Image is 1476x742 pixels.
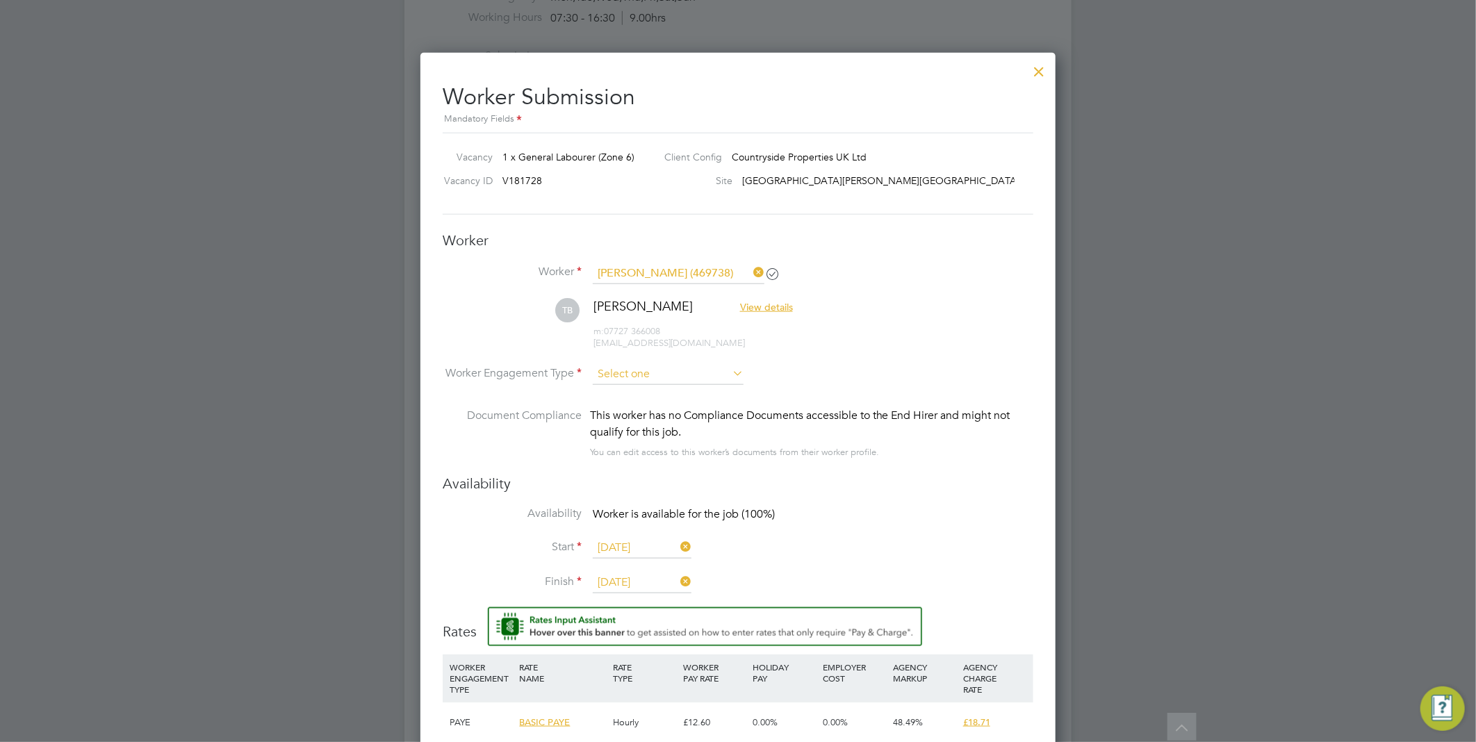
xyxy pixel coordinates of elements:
label: Availability [443,506,582,521]
span: 48.49% [893,716,923,728]
div: WORKER PAY RATE [680,654,750,691]
label: Site [654,174,733,187]
h3: Rates [443,607,1033,641]
span: Countryside Properties UK Ltd [732,151,867,163]
span: V181728 [502,174,542,187]
label: Start [443,540,582,554]
div: HOLIDAY PAY [750,654,820,691]
div: This worker has no Compliance Documents accessible to the End Hirer and might not qualify for thi... [590,407,1033,440]
span: Worker is available for the job (100%) [593,507,775,521]
button: Rate Assistant [488,607,922,646]
div: AGENCY CHARGE RATE [960,654,1030,702]
span: TB [555,298,580,322]
label: Finish [443,575,582,589]
div: WORKER ENGAGEMENT TYPE [446,654,516,702]
label: Vacancy ID [437,174,493,187]
span: 07727 366008 [593,325,660,337]
span: £18.71 [963,716,990,728]
span: View details [740,301,793,313]
span: [EMAIL_ADDRESS][DOMAIN_NAME] [593,337,745,349]
span: m: [593,325,604,337]
div: Mandatory Fields [443,112,1033,127]
label: Worker Engagement Type [443,366,582,381]
label: Vacancy [437,151,493,163]
span: [GEOGRAPHIC_DATA][PERSON_NAME][GEOGRAPHIC_DATA] ([GEOGRAPHIC_DATA]) [743,174,1129,187]
div: EMPLOYER COST [819,654,889,691]
input: Select one [593,364,744,385]
h2: Worker Submission [443,72,1033,127]
label: Worker [443,265,582,279]
span: 1 x General Labourer (Zone 6) [502,151,634,163]
input: Search for... [593,263,764,284]
label: Document Compliance [443,407,582,458]
span: [PERSON_NAME] [593,298,693,314]
div: You can edit access to this worker’s documents from their worker profile. [590,444,879,461]
span: 0.00% [823,716,848,728]
input: Select one [593,538,691,559]
input: Select one [593,572,691,593]
h3: Availability [443,475,1033,493]
span: BASIC PAYE [520,716,571,728]
button: Engage Resource Center [1420,686,1465,731]
h3: Worker [443,231,1033,249]
div: RATE TYPE [609,654,680,691]
span: 0.00% [753,716,778,728]
div: RATE NAME [516,654,609,691]
label: Client Config [654,151,723,163]
div: AGENCY MARKUP [889,654,960,691]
